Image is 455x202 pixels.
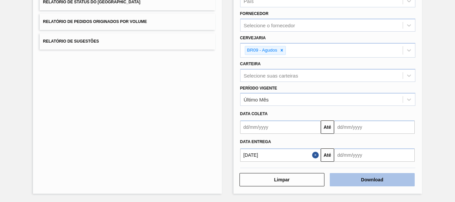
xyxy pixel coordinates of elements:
div: Último Mês [244,97,269,102]
input: dd/mm/yyyy [334,120,415,134]
button: Até [321,120,334,134]
div: Selecione o fornecedor [244,23,295,28]
div: Selecione suas carteiras [244,73,298,78]
input: dd/mm/yyyy [240,120,321,134]
div: BR09 - Agudos [245,46,278,55]
input: dd/mm/yyyy [334,148,415,162]
span: Relatório de Sugestões [43,39,99,44]
button: Até [321,148,334,162]
button: Relatório de Pedidos Originados por Volume [40,14,215,30]
button: Download [330,173,415,186]
span: Relatório de Pedidos Originados por Volume [43,19,147,24]
button: Close [312,148,321,162]
button: Limpar [239,173,324,186]
button: Relatório de Sugestões [40,33,215,50]
label: Cervejaria [240,36,266,40]
input: dd/mm/yyyy [240,148,321,162]
label: Fornecedor [240,11,268,16]
label: Carteira [240,62,261,66]
span: Data coleta [240,111,268,116]
label: Período Vigente [240,86,277,91]
span: Data entrega [240,139,271,144]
